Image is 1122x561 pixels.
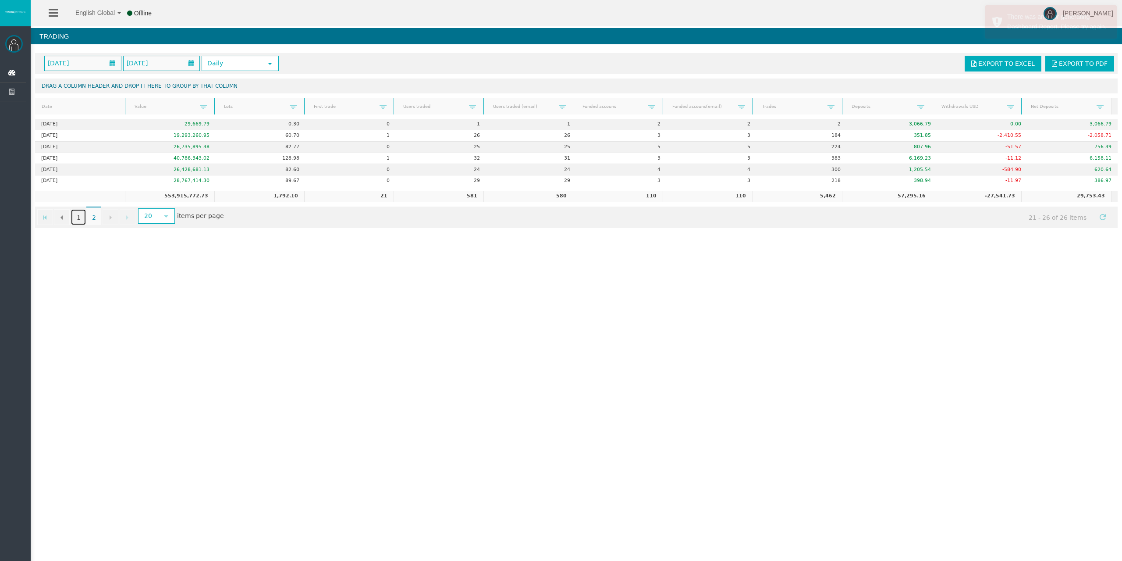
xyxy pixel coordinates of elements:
span: 21 - 26 of 26 items [1021,209,1095,225]
a: Refresh [1095,209,1110,224]
td: -11.12 [937,153,1027,164]
td: 57,295.16 [842,191,932,202]
td: 29 [486,175,576,186]
td: 581 [394,191,483,202]
td: 89.67 [216,175,306,186]
td: 1 [305,153,396,164]
span: Refresh [1099,214,1106,221]
td: 2 [757,119,847,130]
td: 620.64 [1027,164,1118,175]
td: 29 [396,175,486,186]
td: 756.39 [1027,142,1118,153]
td: 3,066.79 [1027,119,1118,130]
td: 0 [305,142,396,153]
td: 26 [486,130,576,142]
a: Users traded (email) [487,100,558,112]
span: 20 [139,209,158,223]
td: 807.96 [847,142,937,153]
span: select [266,60,273,67]
span: Go to the first page [42,214,49,221]
td: 60.70 [216,130,306,142]
a: Funded accouns(email) [667,100,738,112]
td: 31 [486,153,576,164]
td: -27,541.73 [932,191,1022,202]
td: 26 [396,130,486,142]
a: Go to the first page [37,209,53,225]
span: Offline [134,10,152,17]
td: -584.90 [937,164,1027,175]
td: 0 [305,119,396,130]
a: Users traded [398,100,469,112]
a: Net Deposits [1026,100,1097,112]
td: -2,058.71 [1027,130,1118,142]
td: 1 [305,130,396,142]
td: 0 [305,175,396,186]
td: 5 [576,142,667,153]
span: English Global [64,9,115,16]
td: 3 [667,130,757,142]
td: -11.97 [937,175,1027,186]
td: [DATE] [35,153,125,164]
a: Trades [756,100,827,112]
span: Daily [202,57,262,70]
td: [DATE] [35,175,125,186]
a: Date [36,101,124,113]
td: 110 [573,191,663,202]
span: 2 [86,207,101,225]
span: Go to the last page [124,214,131,221]
span: Go to the previous page [58,214,65,221]
a: Lots [219,100,290,112]
td: 383 [757,153,847,164]
td: 1,205.54 [847,164,937,175]
td: 19,293,260.95 [125,130,216,142]
a: Export to PDF [1045,56,1114,71]
h4: Trading [31,28,1122,44]
a: 1 [71,209,86,225]
td: 21 [304,191,394,202]
a: First trade [308,100,379,112]
div: There was an error generating Dashboard Report. Please try again. [1007,12,1110,32]
td: 40,786,343.02 [125,153,216,164]
a: Export to Excel [965,56,1041,71]
td: 553,915,772.73 [125,191,215,202]
span: items per page [136,209,224,224]
td: 4 [576,164,667,175]
td: [DATE] [35,130,125,142]
span: [DATE] [124,57,150,69]
td: 1 [486,119,576,130]
td: [DATE] [35,119,125,130]
td: 3 [576,130,667,142]
td: 2 [667,119,757,130]
td: 300 [757,164,847,175]
td: 29,669.79 [125,119,216,130]
td: -51.57 [937,142,1027,153]
span: Export to PDF [1059,60,1108,67]
td: 4 [667,164,757,175]
td: 3 [576,175,667,186]
span: Go to the next page [107,214,114,221]
td: 110 [663,191,753,202]
td: 6,169.23 [847,153,937,164]
td: 25 [396,142,486,153]
td: 32 [396,153,486,164]
span: Export to Excel [978,60,1035,67]
td: 351.85 [847,130,937,142]
img: logo.svg [4,10,26,14]
td: 3,066.79 [847,119,937,130]
td: 386.97 [1027,175,1118,186]
td: 0 [305,164,396,175]
td: 5,462 [753,191,842,202]
td: 0.30 [216,119,306,130]
td: 1 [396,119,486,130]
td: 5 [667,142,757,153]
td: 128.98 [216,153,306,164]
td: 2 [576,119,667,130]
td: 184 [757,130,847,142]
td: 3 [667,153,757,164]
td: 0.00 [937,119,1027,130]
td: [DATE] [35,142,125,153]
td: 29,753.43 [1021,191,1111,202]
a: Go to the last page [120,209,135,225]
a: Deposits [846,100,917,112]
td: [DATE] [35,164,125,175]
